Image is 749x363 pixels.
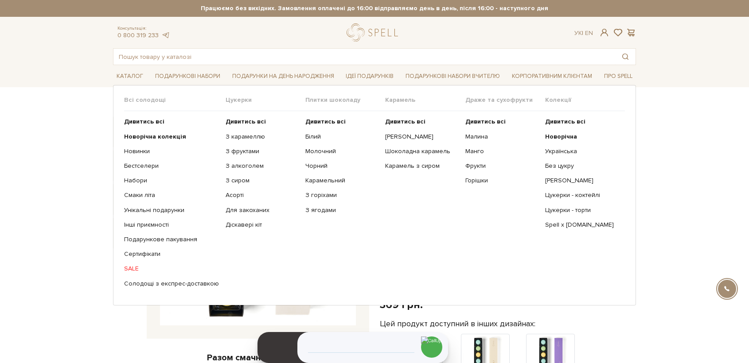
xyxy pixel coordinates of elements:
[226,206,299,214] a: Для закоханих
[465,162,538,170] a: Фрукти
[124,250,219,258] a: Сертифікати
[305,118,346,125] b: Дивитись всі
[347,23,402,42] a: logo
[124,177,219,185] a: Набори
[601,70,636,83] a: Про Spell
[385,118,425,125] b: Дивитись всі
[161,31,170,39] a: telegram
[545,177,618,185] a: [PERSON_NAME]
[152,70,224,83] a: Подарункові набори
[305,133,378,141] a: Білий
[545,191,618,199] a: Цукерки - коктейлі
[305,162,378,170] a: Чорний
[465,118,538,126] a: Дивитись всі
[124,221,219,229] a: Інші приємності
[124,147,219,155] a: Новинки
[385,147,458,155] a: Шоколадна карамель
[124,206,219,214] a: Унікальні подарунки
[545,133,577,140] b: Новорічна
[124,162,219,170] a: Бестселери
[226,147,299,155] a: З фруктами
[124,118,164,125] b: Дивитись всі
[226,162,299,170] a: З алкоголем
[465,96,545,104] span: Драже та сухофрукти
[465,177,538,185] a: Горішки
[124,280,219,288] a: Солодощі з експрес-доставкою
[124,133,186,140] b: Новорічна колекція
[545,96,625,104] span: Колекції
[117,31,159,39] a: 0 800 319 233
[465,147,538,155] a: Манго
[545,147,618,155] a: Українська
[402,69,503,84] a: Подарункові набори Вчителю
[342,70,397,83] a: Ідеї подарунків
[305,147,378,155] a: Молочний
[113,85,636,305] div: Каталог
[113,70,147,83] a: Каталог
[124,133,219,141] a: Новорічна колекція
[385,162,458,170] a: Карамель з сиром
[226,96,305,104] span: Цукерки
[113,49,615,65] input: Пошук товару у каталозі
[124,236,219,243] a: Подарункове пакування
[465,133,538,141] a: Малина
[545,206,618,214] a: Цукерки - торти
[305,191,378,199] a: З горіхами
[226,221,299,229] a: Діскавері кіт
[582,29,583,37] span: |
[124,118,219,126] a: Дивитись всі
[226,177,299,185] a: З сиром
[305,96,385,104] span: Плитки шоколаду
[305,206,378,214] a: З ягодами
[385,118,458,126] a: Дивитись всі
[305,177,378,185] a: Карамельний
[508,70,596,83] a: Корпоративним клієнтам
[124,191,219,199] a: Смаки літа
[229,70,338,83] a: Подарунки на День народження
[545,118,618,126] a: Дивитись всі
[545,221,618,229] a: Spell x [DOMAIN_NAME]
[124,265,219,273] a: SALE
[226,191,299,199] a: Асорті
[574,29,593,37] div: Ук
[585,29,593,37] a: En
[385,133,458,141] a: [PERSON_NAME]
[124,96,226,104] span: Всі солодощі
[465,118,506,125] b: Дивитись всі
[117,26,170,31] span: Консультація:
[615,49,636,65] button: Пошук товару у каталозі
[226,118,299,126] a: Дивитись всі
[545,133,618,141] a: Новорічна
[545,118,585,125] b: Дивитись всі
[380,319,535,329] label: Цей продукт доступний в інших дизайнах:
[226,118,266,125] b: Дивитись всі
[385,96,465,104] span: Карамель
[113,4,636,12] strong: Працюємо без вихідних. Замовлення оплачені до 16:00 відправляємо день в день, після 16:00 - насту...
[545,162,618,170] a: Без цукру
[305,118,378,126] a: Дивитись всі
[226,133,299,141] a: З карамеллю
